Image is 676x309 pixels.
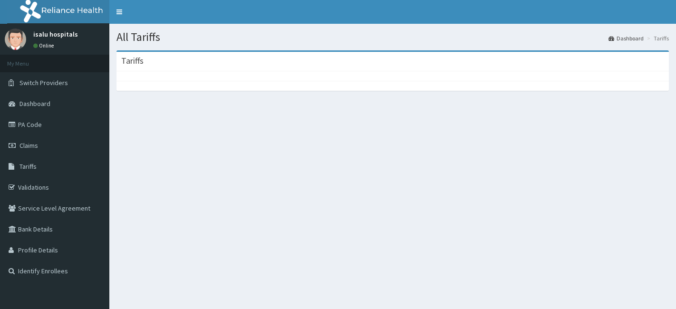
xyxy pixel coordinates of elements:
[645,34,669,42] li: Tariffs
[33,42,56,49] a: Online
[19,141,38,150] span: Claims
[121,57,144,65] h3: Tariffs
[608,34,644,42] a: Dashboard
[33,31,78,38] p: isalu hospitals
[116,31,669,43] h1: All Tariffs
[19,78,68,87] span: Switch Providers
[5,29,26,50] img: User Image
[19,99,50,108] span: Dashboard
[19,162,37,171] span: Tariffs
